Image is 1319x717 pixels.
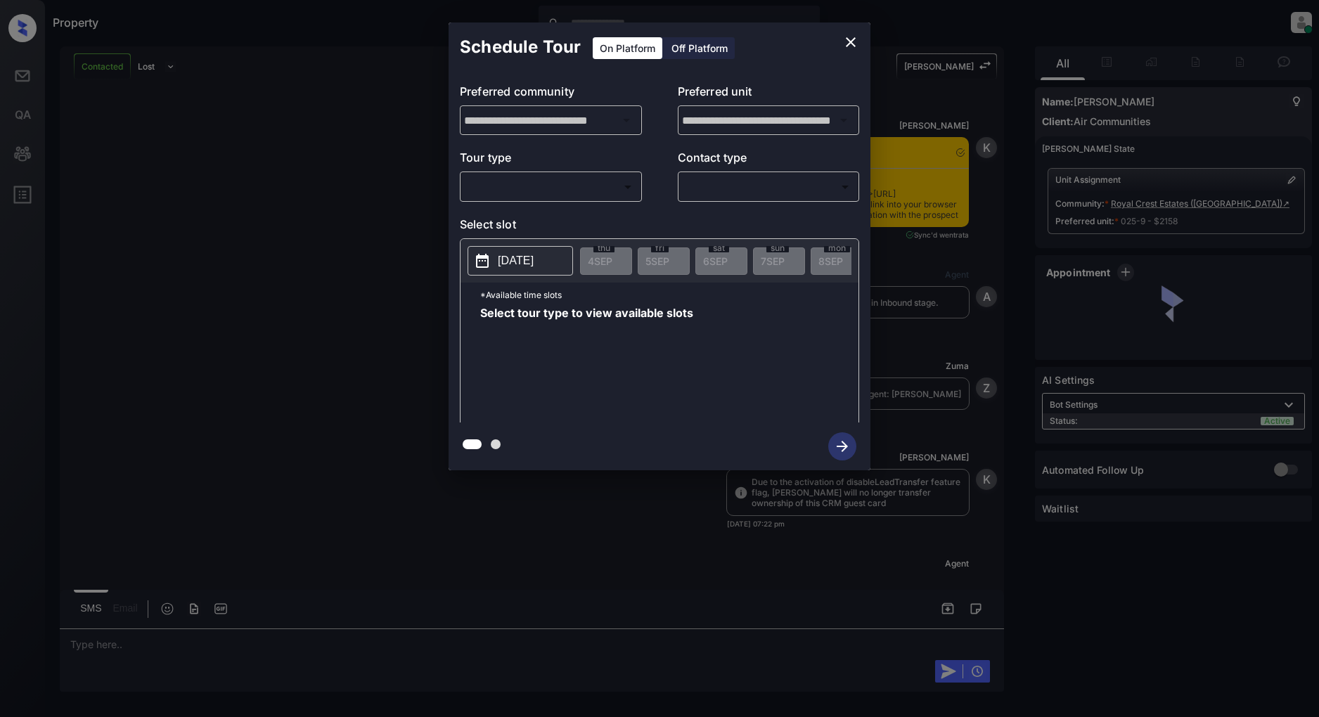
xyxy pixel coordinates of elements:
[678,149,860,172] p: Contact type
[678,83,860,105] p: Preferred unit
[460,149,642,172] p: Tour type
[460,216,859,238] p: Select slot
[664,37,735,59] div: Off Platform
[460,83,642,105] p: Preferred community
[480,283,858,307] p: *Available time slots
[449,22,592,72] h2: Schedule Tour
[593,37,662,59] div: On Platform
[837,28,865,56] button: close
[468,246,573,276] button: [DATE]
[480,307,693,420] span: Select tour type to view available slots
[498,252,534,269] p: [DATE]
